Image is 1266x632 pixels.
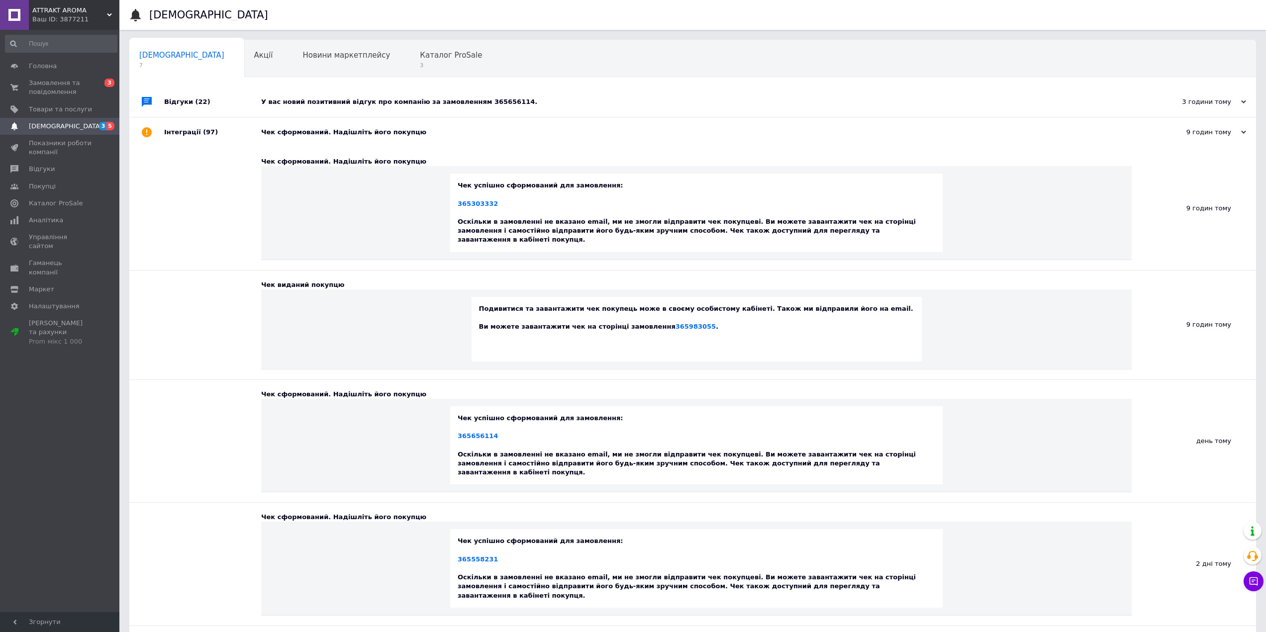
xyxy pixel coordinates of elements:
div: день тому [1132,380,1256,503]
span: Відгуки [29,165,55,174]
a: 365558231 [458,555,498,563]
span: Управління сайтом [29,233,92,251]
div: У вас новий позитивний відгук про компанію за замовленням 365656114. [261,97,1147,106]
span: [DEMOGRAPHIC_DATA] [139,51,224,60]
div: Чек успішно сформований для замовлення: Оскільки в замовленні не вказано email, ми не змогли відп... [458,414,935,477]
button: Чат з покупцем [1244,571,1264,591]
span: Каталог ProSale [29,199,83,208]
span: 3 [104,79,114,87]
div: Відгуки [164,87,261,117]
a: 365303332 [458,200,498,207]
input: Пошук [5,35,117,53]
div: Інтеграції [164,117,261,147]
a: 365656114 [458,432,498,440]
span: Аналітика [29,216,63,225]
div: 9 годин тому [1132,271,1256,379]
span: Новини маркетплейсу [302,51,390,60]
span: Акції [254,51,273,60]
div: Чек виданий покупцю [261,280,1132,289]
div: Чек сформований. Надішліть його покупцю [261,128,1147,137]
div: 2 дні тому [1132,503,1256,626]
span: 3 [420,62,482,69]
span: ATTRAKT AROMA [32,6,107,15]
div: Чек сформований. Надішліть його покупцю [261,513,1132,522]
span: Маркет [29,285,54,294]
div: 9 годин тому [1147,128,1246,137]
div: Prom мікс 1 000 [29,337,92,346]
span: (97) [203,128,218,136]
span: Налаштування [29,302,80,311]
span: Замовлення та повідомлення [29,79,92,96]
span: 7 [139,62,224,69]
span: 5 [106,122,114,130]
span: Товари та послуги [29,105,92,114]
span: (22) [195,98,210,105]
div: Чек успішно сформований для замовлення: Оскільки в замовленні не вказано email, ми не змогли відп... [458,537,935,600]
span: Гаманець компанії [29,259,92,276]
div: Чек сформований. Надішліть його покупцю [261,157,1132,166]
h1: [DEMOGRAPHIC_DATA] [149,9,268,21]
a: 365983055 [676,323,716,330]
div: Ваш ID: 3877211 [32,15,119,24]
div: 9 годин тому [1132,147,1256,270]
div: 3 години тому [1147,97,1246,106]
span: Головна [29,62,57,71]
span: [PERSON_NAME] та рахунки [29,319,92,346]
span: [DEMOGRAPHIC_DATA] [29,122,102,131]
span: 3 [99,122,107,130]
div: Чек сформований. Надішліть його покупцю [261,390,1132,399]
span: Показники роботи компанії [29,139,92,157]
span: Покупці [29,182,56,191]
div: Подивитися та завантажити чек покупець може в своєму особистому кабінеті. Також ми відправили йог... [479,304,914,332]
span: Каталог ProSale [420,51,482,60]
div: Чек успішно сформований для замовлення: Оскільки в замовленні не вказано email, ми не змогли відп... [458,181,935,244]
